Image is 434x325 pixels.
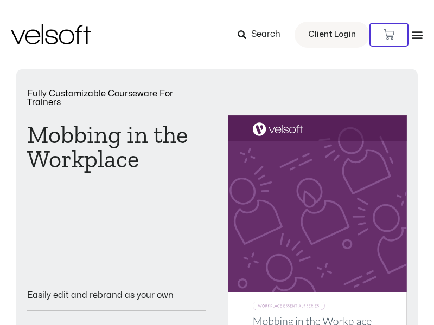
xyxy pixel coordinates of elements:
a: Client Login [295,22,369,48]
span: Client Login [308,28,356,42]
p: Fully Customizable Courseware For Trainers [27,89,206,107]
div: Menu Toggle [411,29,423,41]
a: Search [238,25,288,44]
span: Search [251,28,280,42]
img: Velsoft Training Materials [11,24,91,44]
p: Easily edit and rebrand as your own [27,291,206,300]
h1: Mobbing in the Workplace [27,123,206,172]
